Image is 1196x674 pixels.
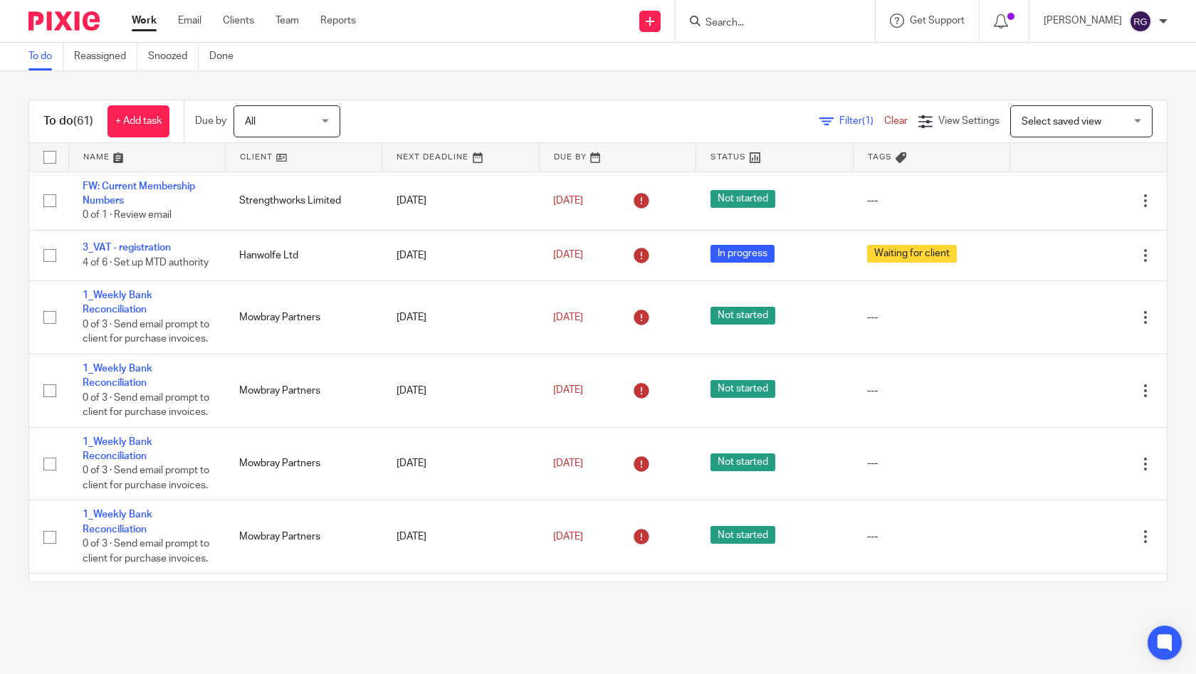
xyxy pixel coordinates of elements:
a: Team [276,14,299,28]
span: [DATE] [553,251,583,260]
td: [DATE] [382,281,539,354]
span: Waiting for client [867,245,957,263]
a: 1_Weekly Bank Reconciliation [83,364,152,388]
div: --- [867,530,995,544]
span: Not started [710,453,775,471]
a: FW: Current Membership Numbers [83,181,195,206]
div: --- [867,310,995,325]
a: Work [132,14,157,28]
td: Strengthworks Limited [225,172,382,230]
span: (1) [862,116,874,126]
a: Email [178,14,201,28]
span: Tags [868,153,892,161]
span: 0 of 3 · Send email prompt to client for purchase invoices. [83,320,209,344]
span: Not started [710,526,775,544]
img: Pixie [28,11,100,31]
span: 0 of 3 · Send email prompt to client for purchase invoices. [83,393,209,418]
span: Get Support [910,16,965,26]
span: 4 of 6 · Set up MTD authority [83,258,209,268]
a: 1_Weekly Bank Reconciliation [83,290,152,315]
a: 1_Weekly Bank Reconciliation [83,437,152,461]
td: [DATE] [382,574,539,647]
td: Mowbray Partners [225,354,382,427]
a: Clients [223,14,254,28]
td: Mowbray Partners [225,427,382,500]
a: + Add task [107,105,169,137]
span: [DATE] [553,458,583,468]
td: Mowbray Partners [225,281,382,354]
a: Reassigned [74,43,137,70]
a: To do [28,43,63,70]
span: [DATE] [553,532,583,542]
span: 0 of 1 · Review email [83,210,172,220]
a: Snoozed [148,43,199,70]
span: Not started [710,380,775,398]
input: Search [704,17,832,30]
td: Mowbray Partners [225,500,382,574]
td: [DATE] [382,500,539,574]
span: View Settings [938,116,1000,126]
img: svg%3E [1129,10,1152,33]
a: 3_VAT - registration [83,243,171,253]
div: --- [867,194,995,208]
td: [DATE] [382,230,539,280]
span: [DATE] [553,196,583,206]
td: [DATE] [382,354,539,427]
p: [PERSON_NAME] [1044,14,1122,28]
td: Morgans Legal Ltd [225,574,382,647]
span: 0 of 3 · Send email prompt to client for purchase invoices. [83,466,209,491]
td: [DATE] [382,427,539,500]
a: Clear [884,116,908,126]
span: (61) [73,115,93,127]
td: Hanwolfe Ltd [225,230,382,280]
span: Select saved view [1022,117,1101,127]
span: Not started [710,307,775,325]
span: Filter [839,116,884,126]
span: [DATE] [553,312,583,322]
span: In progress [710,245,775,263]
div: --- [867,456,995,470]
td: [DATE] [382,172,539,230]
a: Reports [320,14,356,28]
a: Done [209,43,244,70]
span: [DATE] [553,386,583,396]
h1: To do [43,114,93,129]
span: All [245,117,256,127]
a: 1_Weekly Bank Reconciliation [83,510,152,534]
span: 0 of 3 · Send email prompt to client for purchase invoices. [83,539,209,564]
span: Not started [710,190,775,208]
p: Due by [195,114,226,128]
div: --- [867,384,995,398]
